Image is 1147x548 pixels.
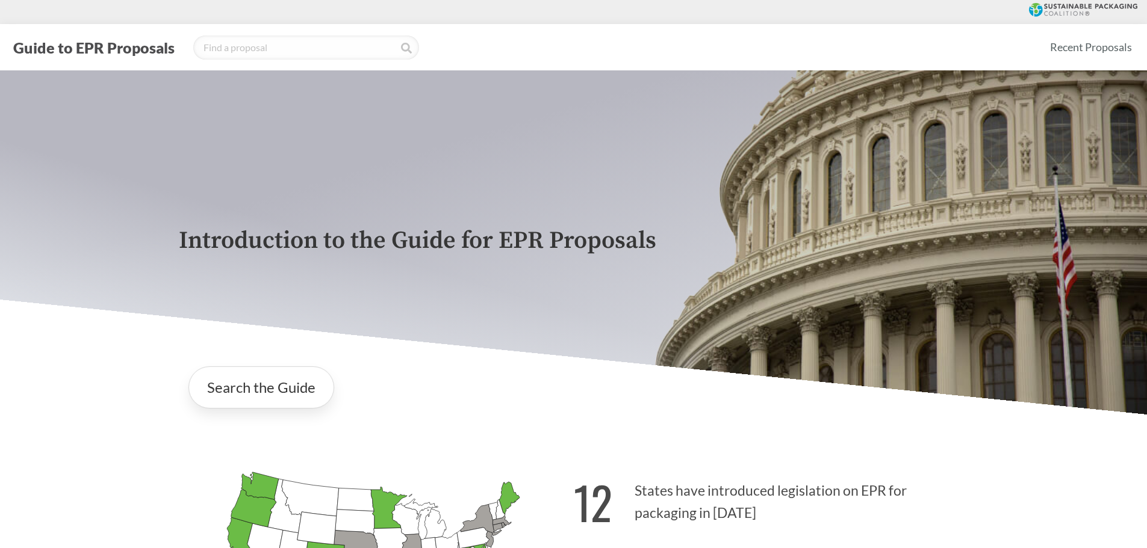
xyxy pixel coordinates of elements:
[179,227,969,254] p: Introduction to the Guide for EPR Proposals
[574,461,969,535] p: States have introduced legislation on EPR for packaging in [DATE]
[188,366,334,408] a: Search the Guide
[574,469,612,535] strong: 12
[1045,34,1137,61] a: Recent Proposals
[10,38,178,57] button: Guide to EPR Proposals
[193,35,419,60] input: Find a proposal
